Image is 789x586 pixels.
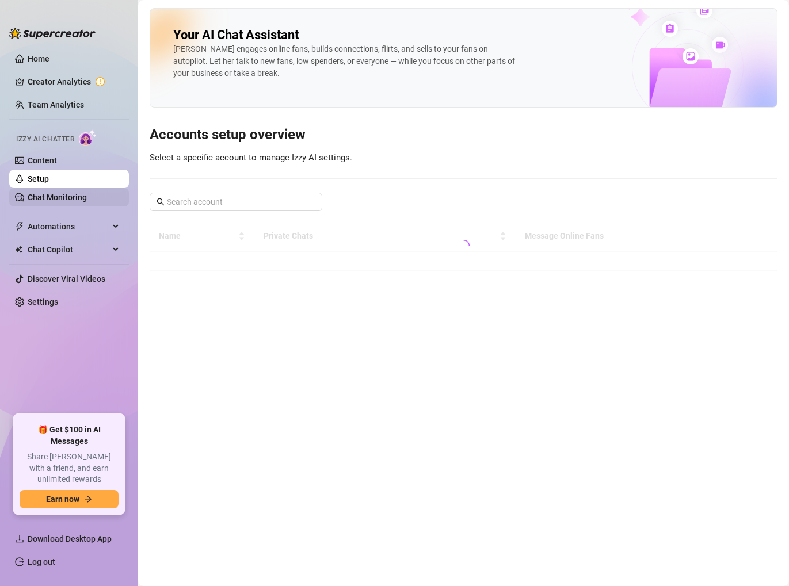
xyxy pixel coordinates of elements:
[167,196,306,208] input: Search account
[173,27,299,43] h2: Your AI Chat Assistant
[28,274,105,284] a: Discover Viral Videos
[28,297,58,307] a: Settings
[28,174,49,183] a: Setup
[28,217,109,236] span: Automations
[84,495,92,503] span: arrow-right
[15,246,22,254] img: Chat Copilot
[46,495,79,504] span: Earn now
[20,490,119,508] button: Earn nowarrow-right
[15,534,24,543] span: download
[157,198,165,206] span: search
[28,100,84,109] a: Team Analytics
[28,240,109,259] span: Chat Copilot
[79,129,97,146] img: AI Chatter
[458,239,470,252] span: loading
[150,126,777,144] h3: Accounts setup overview
[9,28,96,39] img: logo-BBDzfeDw.svg
[28,54,49,63] a: Home
[28,534,112,543] span: Download Desktop App
[28,72,120,91] a: Creator Analytics exclamation-circle
[16,134,74,145] span: Izzy AI Chatter
[15,222,24,231] span: thunderbolt
[20,451,119,485] span: Share [PERSON_NAME] with a friend, and earn unlimited rewards
[20,424,119,447] span: 🎁 Get $100 in AI Messages
[173,43,519,79] div: [PERSON_NAME] engages online fans, builds connections, flirts, and sells to your fans on autopilo...
[150,152,352,163] span: Select a specific account to manage Izzy AI settings.
[28,156,57,165] a: Content
[28,193,87,202] a: Chat Monitoring
[28,557,55,566] a: Log out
